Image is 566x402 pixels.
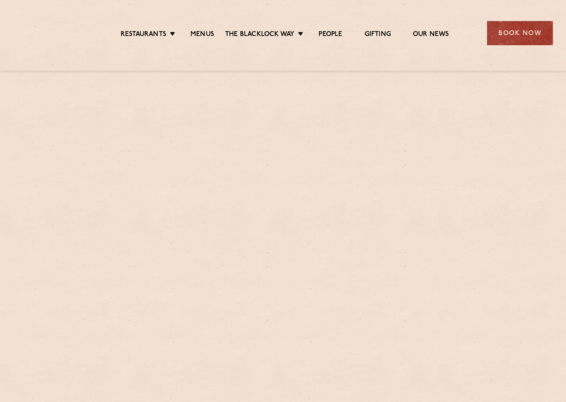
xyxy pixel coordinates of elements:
a: Our News [413,30,449,40]
a: Restaurants [121,30,166,40]
a: The Blacklock Way [225,30,294,40]
a: Menus [190,30,214,40]
div: Book Now [487,21,553,45]
a: People [319,30,342,40]
img: svg%3E [13,8,87,57]
a: Gifting [365,30,391,40]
